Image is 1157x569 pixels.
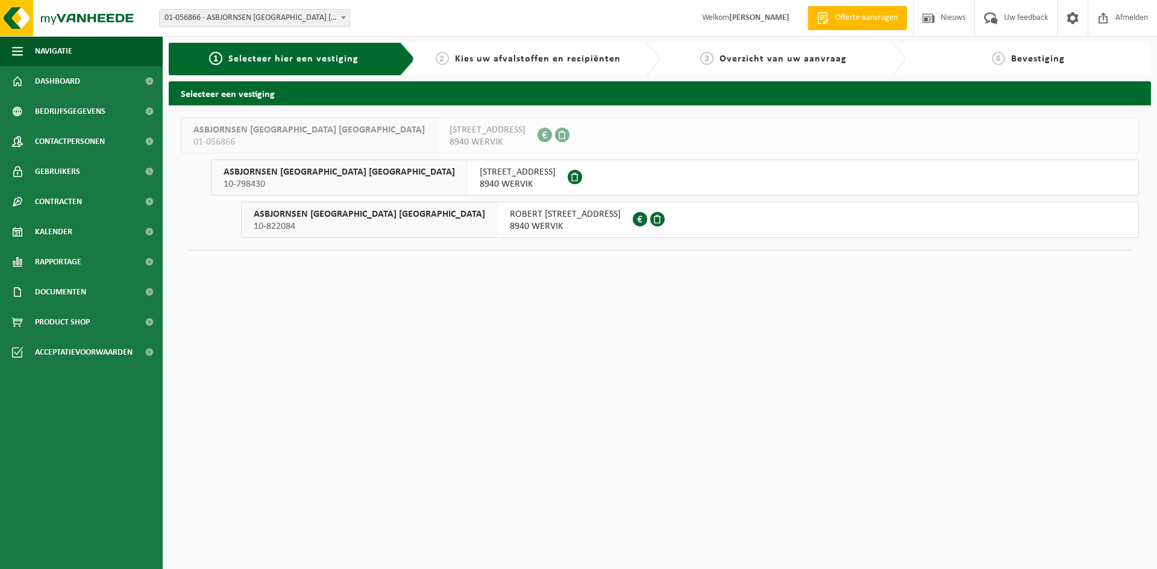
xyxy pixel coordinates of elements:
[450,124,525,136] span: [STREET_ADDRESS]
[992,52,1005,65] span: 4
[224,178,455,190] span: 10-798430
[169,81,1151,105] h2: Selecteer een vestiging
[436,52,449,65] span: 2
[35,217,72,247] span: Kalender
[807,6,907,30] a: Offerte aanvragen
[480,166,556,178] span: [STREET_ADDRESS]
[832,12,901,24] span: Offerte aanvragen
[35,187,82,217] span: Contracten
[720,54,847,64] span: Overzicht van uw aanvraag
[480,178,556,190] span: 8940 WERVIK
[211,160,1139,196] button: ASBJORNSEN [GEOGRAPHIC_DATA] [GEOGRAPHIC_DATA] 10-798430 [STREET_ADDRESS]8940 WERVIK
[700,52,713,65] span: 3
[1011,54,1065,64] span: Bevestiging
[510,220,621,232] span: 8940 WERVIK
[450,136,525,148] span: 8940 WERVIK
[35,126,105,157] span: Contactpersonen
[35,337,133,367] span: Acceptatievoorwaarden
[35,66,80,96] span: Dashboard
[729,13,789,22] strong: [PERSON_NAME]
[209,52,222,65] span: 1
[35,36,72,66] span: Navigatie
[510,208,621,220] span: ROBERT [STREET_ADDRESS]
[193,124,425,136] span: ASBJORNSEN [GEOGRAPHIC_DATA] [GEOGRAPHIC_DATA]
[254,220,485,232] span: 10-822084
[228,54,359,64] span: Selecteer hier een vestiging
[35,157,80,187] span: Gebruikers
[160,10,350,26] span: 01-056866 - ASBJORNSEN BELGIUM NV - WERVIK
[455,54,621,64] span: Kies uw afvalstoffen en recipiënten
[35,307,90,337] span: Product Shop
[35,277,86,307] span: Documenten
[254,208,485,220] span: ASBJORNSEN [GEOGRAPHIC_DATA] [GEOGRAPHIC_DATA]
[241,202,1139,238] button: ASBJORNSEN [GEOGRAPHIC_DATA] [GEOGRAPHIC_DATA] 10-822084 ROBERT [STREET_ADDRESS]8940 WERVIK
[193,136,425,148] span: 01-056866
[224,166,455,178] span: ASBJORNSEN [GEOGRAPHIC_DATA] [GEOGRAPHIC_DATA]
[35,247,81,277] span: Rapportage
[159,9,350,27] span: 01-056866 - ASBJORNSEN BELGIUM NV - WERVIK
[35,96,105,126] span: Bedrijfsgegevens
